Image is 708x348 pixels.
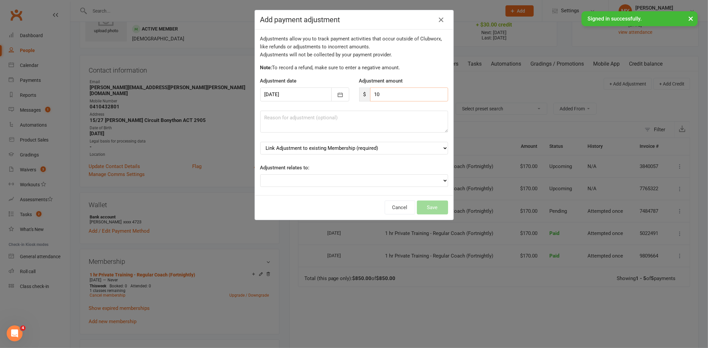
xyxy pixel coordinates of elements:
iframe: Intercom live chat [7,325,23,341]
div: Adjustments allow you to track payment activities that occur outside of Clubworx, like refunds or... [260,35,448,59]
label: Adjustment date [260,77,297,85]
button: × [685,11,697,26]
strong: Note: [260,65,272,71]
span: 4 [20,325,26,331]
button: Cancel [385,201,415,214]
span: $ [359,87,370,101]
label: Adjustment amount [359,77,403,85]
label: Adjustment relates to: [260,164,310,172]
span: Signed in successfully. [588,16,642,22]
p: To record a refund, make sure to enter a negative amount. [260,64,448,72]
